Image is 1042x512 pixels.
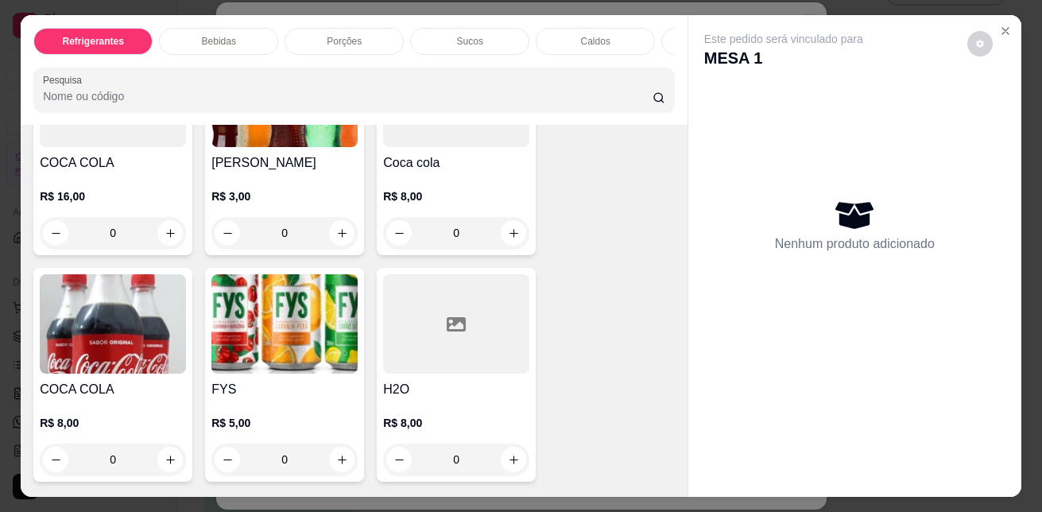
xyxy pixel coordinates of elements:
p: MESA 1 [704,47,863,69]
button: decrease-product-quantity [386,220,412,246]
button: increase-product-quantity [501,447,526,472]
p: Este pedido será vinculado para [704,31,863,47]
button: increase-product-quantity [157,447,183,472]
button: decrease-product-quantity [215,447,240,472]
p: Nenhum produto adicionado [775,235,935,254]
h4: [PERSON_NAME] [211,153,358,173]
button: decrease-product-quantity [967,31,993,56]
button: decrease-product-quantity [43,447,68,472]
h4: COCA COLA [40,380,186,399]
button: decrease-product-quantity [386,447,412,472]
p: Caldos [581,35,610,48]
button: increase-product-quantity [329,447,354,472]
h4: FYS [211,380,358,399]
p: Refrigerantes [63,35,124,48]
p: R$ 8,00 [40,415,186,431]
p: Sucos [457,35,483,48]
p: Bebidas [202,35,236,48]
h4: COCA COLA [40,153,186,173]
button: increase-product-quantity [329,220,354,246]
img: product-image [211,274,358,374]
button: increase-product-quantity [157,220,183,246]
button: decrease-product-quantity [43,220,68,246]
input: Pesquisa [43,88,653,104]
p: R$ 5,00 [211,415,358,431]
p: R$ 16,00 [40,188,186,204]
button: increase-product-quantity [501,220,526,246]
p: R$ 3,00 [211,188,358,204]
p: R$ 8,00 [383,415,529,431]
p: R$ 8,00 [383,188,529,204]
h4: Coca cola [383,153,529,173]
label: Pesquisa [43,73,87,87]
button: decrease-product-quantity [215,220,240,246]
h4: H2O [383,380,529,399]
button: Close [993,18,1018,44]
p: Porções [327,35,362,48]
img: product-image [40,274,186,374]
